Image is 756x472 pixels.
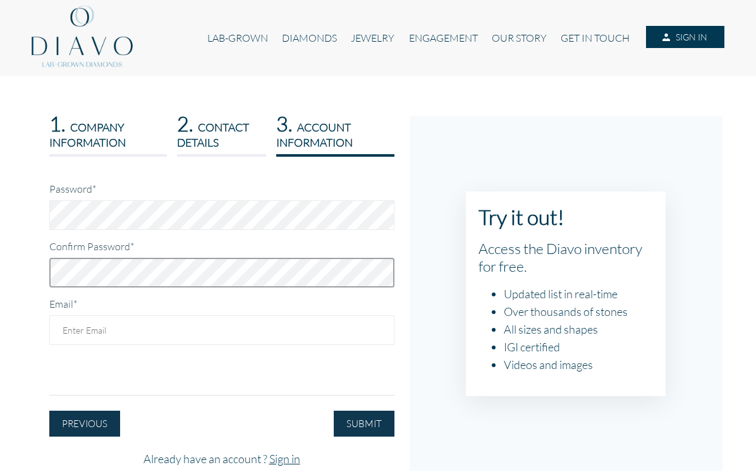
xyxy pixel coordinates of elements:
input: Enter Email [49,315,394,345]
h1: Try it out! [479,204,654,229]
a: LAB-GROWN [200,26,274,50]
a: ENGAGEMENT [401,26,484,50]
button: PREVIOUS [49,411,120,437]
iframe: Drift Widget Chat Controller [693,409,741,457]
a: OUR STORY [485,26,554,50]
span: 2. [177,111,193,136]
a: GET IN TOUCH [554,26,637,50]
h3: COMPANY INFORMATION [49,111,168,149]
a: Sign in [269,452,300,466]
a: DIAMONDS [275,26,344,50]
a: SIGN IN [646,26,724,49]
label: Confirm Password* [49,240,134,252]
label: Password* [49,183,96,195]
span: 1. [49,111,65,136]
iframe: Drift Widget Chat Window [496,277,748,416]
h4: Already have an account ? [49,452,394,466]
button: SUBMIT [334,411,394,437]
a: JEWELRY [344,26,401,50]
h3: CONTACT DETAILS [177,111,266,149]
h2: Access the Diavo inventory for free. [479,239,654,275]
label: Email* [49,298,77,310]
h3: ACCOUNT INFORMATION [276,111,394,149]
span: 3. [276,111,292,136]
